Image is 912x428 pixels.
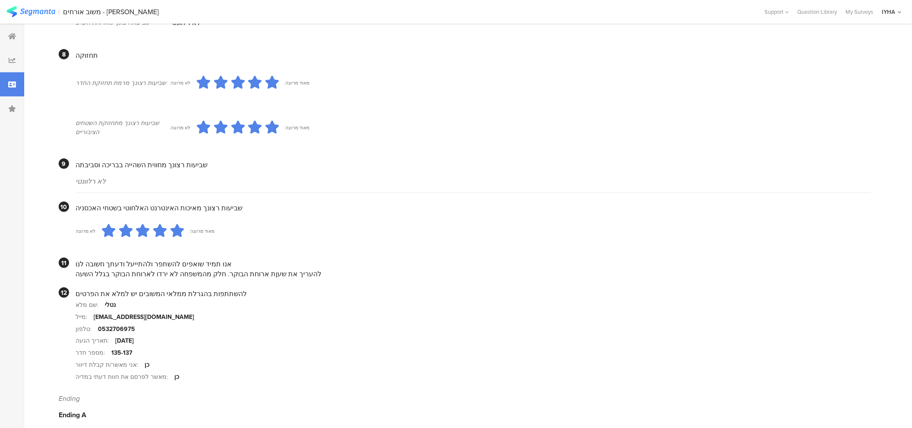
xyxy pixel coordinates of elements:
div: משוב אורחים - [PERSON_NAME] [63,8,159,16]
div: כן [145,361,149,370]
div: מאוד מרוצה [190,228,214,234]
div: IYHA [882,8,895,16]
div: Support [764,5,789,19]
div: אנו תמיד שואפים להשתפר ולהתייעל ודעתך חשובה לנו [75,259,871,269]
div: 11 [59,258,69,268]
div: שם מלא: [75,300,105,309]
div: כן [174,373,179,382]
div: 9 [59,159,69,169]
div: נטלי [105,300,116,309]
div: Ending A [59,410,871,420]
div: 135-137 [111,349,132,358]
div: להשתתפות בהגרלת ממלאי המשובים יש למלא את הפרטים [75,289,871,299]
div: מאוד מרוצה [285,124,309,131]
div: תחזוקה [75,50,871,60]
div: מייל: [75,312,94,322]
div: שביעות רצונך מרמת תחזוקת החדר [75,78,170,87]
div: [DATE] [115,337,134,346]
a: My Surveys [841,8,877,16]
div: טלפון: [75,325,98,334]
div: לא מרוצה [170,79,190,86]
div: לא מרוצה [170,124,190,131]
div: מספר חדר: [75,349,111,358]
div: להעריך את שעןת ארוחת הבוקר. חלק מהמשפחה לא ירדו לארוחת הבוקר בגלל השעה [75,269,871,279]
div: שביעות רצונך מאיכות האינטרנט האלחוטי בשטחי האכסניה [75,203,871,213]
div: 12 [59,287,69,298]
div: שביעות רצונך מחווית השהייה בבריכה וסביבתה [75,160,871,170]
div: 10 [59,202,69,212]
div: שביעות רצונך מתחזוקת השטחים הציבוריים [75,119,170,137]
a: Question Library [793,8,841,16]
div: לא רלוונטי [75,176,871,186]
div: Ending [59,394,871,404]
img: segmanta logo [6,6,55,17]
div: מאשר לפרסם את חוות דעתי במדיה: [75,373,174,382]
div: 0532706975 [98,325,135,334]
div: | [59,7,60,17]
div: אני מאשר/ת קבלת דיוור: [75,361,145,370]
div: לא מרוצה [75,228,95,234]
div: 8 [59,49,69,59]
div: תאריך הגעה: [75,337,115,346]
div: [EMAIL_ADDRESS][DOMAIN_NAME] [94,312,194,322]
div: מאוד מרוצה [285,79,309,86]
